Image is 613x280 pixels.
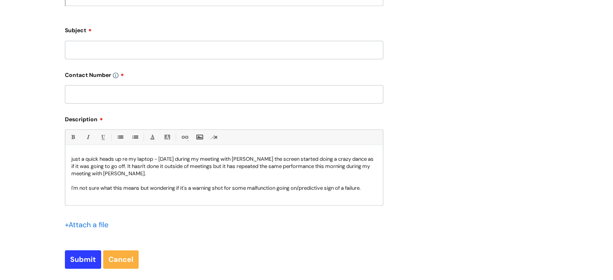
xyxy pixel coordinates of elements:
[130,132,140,142] a: 1. Ordered List (Ctrl-Shift-8)
[98,132,108,142] a: Underline(Ctrl-U)
[68,132,78,142] a: Bold (Ctrl-B)
[147,132,157,142] a: Font Color
[162,132,172,142] a: Back Color
[65,113,383,123] label: Description
[65,250,101,269] input: Submit
[103,250,139,269] a: Cancel
[194,132,204,142] a: Insert Image...
[209,132,219,142] a: Remove formatting (Ctrl-\)
[65,69,383,79] label: Contact Number
[115,132,125,142] a: • Unordered List (Ctrl-Shift-7)
[65,24,383,34] label: Subject
[179,132,189,142] a: Link
[113,73,118,78] img: info-icon.svg
[65,218,113,231] div: Attach a file
[65,220,69,230] span: +
[71,156,377,177] p: just a quick heads up re my laptop - [DATE] during my meeting with [PERSON_NAME] the screen start...
[83,132,93,142] a: Italic (Ctrl-I)
[71,185,377,192] p: I'm not sure what this means but wondering if it's a warning shot for some malfunction going on/p...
